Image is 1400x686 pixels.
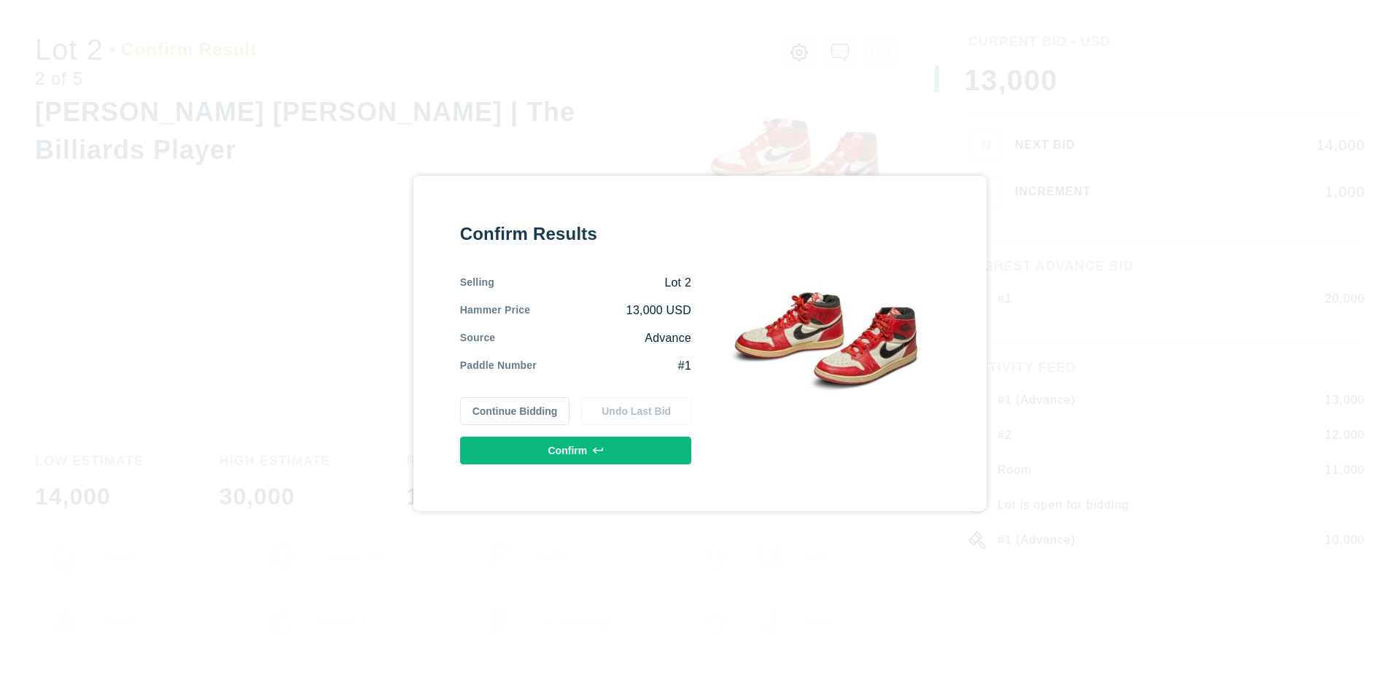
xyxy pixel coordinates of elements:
[495,330,691,346] div: Advance
[537,358,691,374] div: #1
[460,222,691,246] div: Confirm Results
[460,437,691,464] button: Confirm
[460,303,531,319] div: Hammer Price
[581,397,691,425] button: Undo Last Bid
[494,275,691,291] div: Lot 2
[530,303,691,319] div: 13,000 USD
[460,397,570,425] button: Continue Bidding
[460,358,537,374] div: Paddle Number
[460,275,494,291] div: Selling
[460,330,496,346] div: Source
